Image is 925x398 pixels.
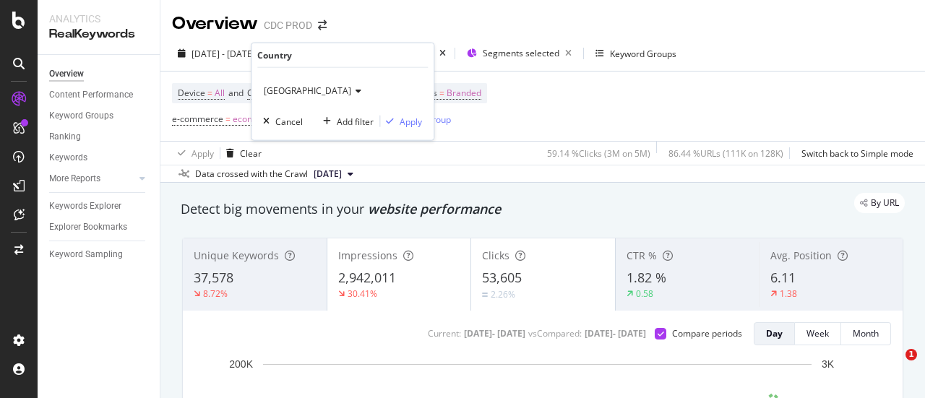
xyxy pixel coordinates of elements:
span: Unique Keywords [194,248,279,262]
div: 8.72% [203,287,228,300]
div: Add filter [337,115,374,127]
span: 1.82 % [627,269,666,286]
div: Keyword Groups [49,108,113,124]
span: 2,942,011 [338,269,396,286]
div: Month [853,327,879,339]
span: 1 [905,349,917,360]
a: Ranking [49,129,150,144]
span: [GEOGRAPHIC_DATA] [264,85,351,97]
button: Cancel [257,114,303,129]
text: 200K [229,358,253,370]
div: [DATE] - [DATE] [585,327,646,339]
div: 0.58 [636,287,653,300]
button: Apply [172,142,214,165]
a: More Reports [49,171,135,186]
div: Explorer Bookmarks [49,220,127,235]
div: 1.38 [780,287,797,300]
a: Keywords Explorer [49,199,150,214]
span: ecommerce/* [233,109,289,129]
div: legacy label [854,193,905,213]
span: Avg. Position [770,248,832,262]
span: 6.11 [770,269,796,286]
div: vs Compared : [528,327,582,339]
div: Apply [400,115,422,127]
div: Week [806,327,829,339]
div: Keyword Sampling [49,247,123,262]
div: Ranking [49,129,81,144]
div: Day [766,327,783,339]
span: 37,578 [194,269,233,286]
button: Segments selected [461,42,577,65]
a: Keyword Groups [49,108,150,124]
button: Add filter [317,114,374,129]
button: Month [841,322,891,345]
span: and [228,87,244,99]
button: Day [754,322,795,345]
a: Explorer Bookmarks [49,220,150,235]
span: = [439,87,444,99]
span: Country [247,87,279,99]
div: Switch back to Simple mode [801,147,913,160]
div: Cancel [275,115,303,127]
div: Analytics [49,12,148,26]
div: [DATE] - [DATE] [464,327,525,339]
div: RealKeywords [49,26,148,43]
div: 59.14 % Clicks ( 3M on 5M ) [547,147,650,160]
text: 3K [822,358,835,370]
span: 2025 Sep. 26th [314,168,342,181]
div: Keyword Groups [610,48,676,60]
button: [DATE] [308,165,359,183]
div: Keywords Explorer [49,199,121,214]
span: 53,605 [482,269,522,286]
span: = [207,87,212,99]
button: Clear [220,142,262,165]
div: Overview [172,12,258,36]
div: Overview [49,66,84,82]
span: Segments selected [483,47,559,59]
span: All [215,83,225,103]
div: Keywords [49,150,87,165]
a: Content Performance [49,87,150,103]
span: Clicks [482,248,509,262]
span: Impressions [338,248,397,262]
div: More Reports [49,171,100,186]
div: Country [257,49,292,61]
span: Branded [447,83,481,103]
span: e-commerce [172,113,223,125]
span: = [225,113,231,125]
span: By URL [871,199,899,207]
span: Device [178,87,205,99]
div: Current: [428,327,461,339]
iframe: Intercom live chat [876,349,911,384]
button: Apply [380,114,422,129]
div: 2.26% [491,288,515,300]
button: Switch back to Simple mode [796,142,913,165]
button: Week [795,322,841,345]
div: times [436,46,449,61]
button: Keyword Groups [590,42,682,65]
a: Overview [49,66,150,82]
div: Clear [240,147,262,160]
div: Data crossed with the Crawl [195,168,308,181]
a: Keyword Sampling [49,247,150,262]
div: Apply [192,147,214,160]
div: Content Performance [49,87,133,103]
div: CDC PROD [264,18,312,33]
img: Equal [482,293,488,297]
div: arrow-right-arrow-left [318,20,327,30]
span: CTR % [627,248,657,262]
div: 30.41% [348,287,377,300]
div: Compare periods [672,327,742,339]
div: 86.44 % URLs ( 111K on 128K ) [668,147,783,160]
span: [DATE] - [DATE] [192,48,255,60]
button: [DATE] - [DATE]vsPrev. Year [172,42,322,65]
a: Keywords [49,150,150,165]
